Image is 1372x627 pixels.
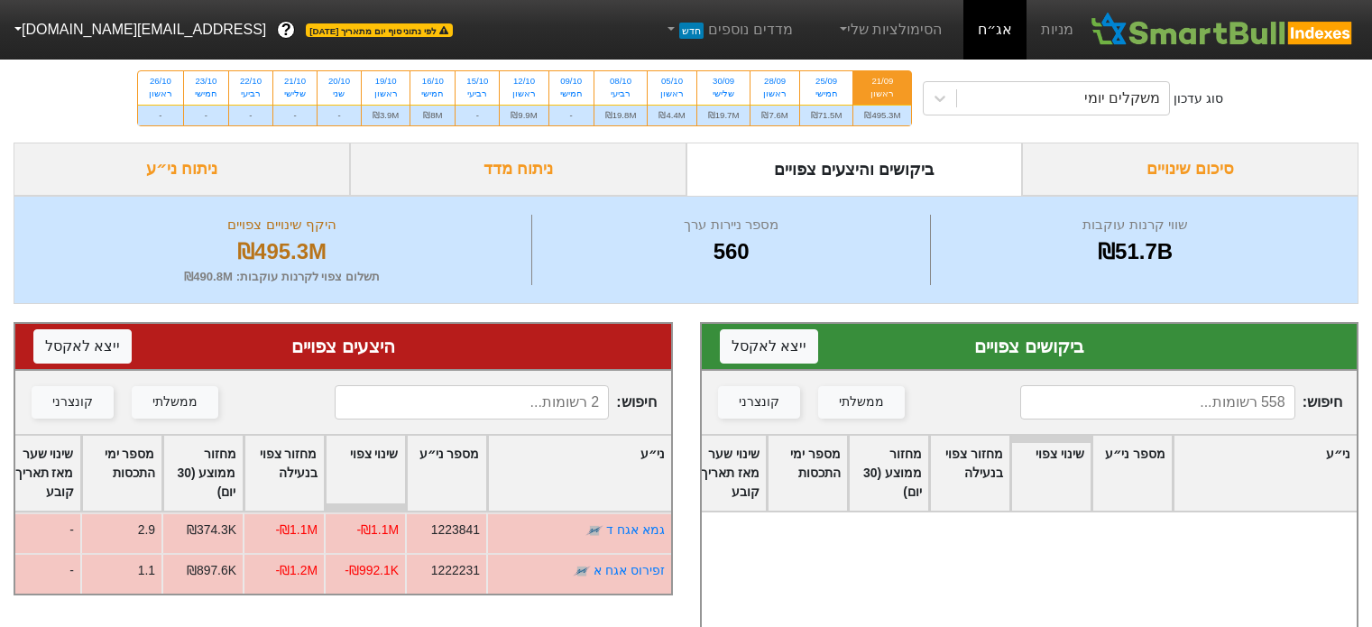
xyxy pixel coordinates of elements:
[853,105,911,125] div: ₪495.3M
[14,143,350,196] div: ניתוח ני״ע
[686,436,766,511] div: Toggle SortBy
[284,88,306,100] div: שלישי
[149,88,172,100] div: ראשון
[657,12,800,48] a: מדדים נוספיםחדש
[328,75,350,88] div: 20/10
[37,235,527,268] div: ₪495.3M
[163,436,243,511] div: Toggle SortBy
[537,215,925,235] div: מספר ניירות ערך
[244,436,324,511] div: Toggle SortBy
[275,521,318,539] div: -₪1.1M
[697,105,750,125] div: ₪19.7M
[605,88,637,100] div: רביעי
[430,561,479,580] div: 1222231
[132,386,218,419] button: ממשלתי
[537,235,925,268] div: 560
[407,436,486,511] div: Toggle SortBy
[1174,436,1357,511] div: Toggle SortBy
[585,521,603,539] img: tase link
[152,392,198,412] div: ממשלתי
[739,392,779,412] div: קונצרני
[240,88,262,100] div: רביעי
[184,105,228,125] div: -
[648,105,695,125] div: ₪4.4M
[549,105,594,125] div: -
[594,563,665,577] a: זפירוס אגח א
[421,75,444,88] div: 16/10
[488,436,671,511] div: Toggle SortBy
[606,522,665,537] a: גמא אגח ד
[335,385,609,420] input: 2 רשומות...
[306,23,452,37] span: לפי נתוני סוף יום מתאריך [DATE]
[52,392,93,412] div: קונצרני
[708,88,740,100] div: שלישי
[273,105,317,125] div: -
[326,436,405,511] div: Toggle SortBy
[32,386,114,419] button: קונצרני
[594,105,648,125] div: ₪19.8M
[186,561,235,580] div: ₪897.6K
[33,333,653,360] div: היצעים צפויים
[275,561,318,580] div: -₪1.2M
[186,521,235,539] div: ₪374.3K
[720,333,1340,360] div: ביקושים צפויים
[430,521,479,539] div: 1223841
[560,88,583,100] div: חמישי
[82,436,161,511] div: Toggle SortBy
[811,88,843,100] div: חמישי
[37,268,527,286] div: תשלום צפוי לקרנות עוקבות : ₪490.8M
[679,23,704,39] span: חדש
[137,561,154,580] div: 1.1
[1174,89,1223,108] div: סוג עדכון
[935,235,1335,268] div: ₪51.7B
[511,75,537,88] div: 12/10
[658,75,685,88] div: 05/10
[1011,436,1091,511] div: Toggle SortBy
[761,88,787,100] div: ראשון
[356,521,399,539] div: -₪1.1M
[195,75,217,88] div: 23/10
[686,143,1023,196] div: ביקושים והיצעים צפויים
[811,75,843,88] div: 25/09
[281,18,291,42] span: ?
[829,12,950,48] a: הסימולציות שלי
[658,88,685,100] div: ראשון
[466,75,488,88] div: 15/10
[456,105,499,125] div: -
[1020,385,1294,420] input: 558 רשומות...
[605,75,637,88] div: 08/10
[410,105,455,125] div: ₪8M
[335,385,657,420] span: חיפוש :
[37,215,527,235] div: היקף שינויים צפויים
[373,88,399,100] div: ראשון
[1092,436,1172,511] div: Toggle SortBy
[511,88,537,100] div: ראשון
[149,75,172,88] div: 26/10
[818,386,905,419] button: ממשלתי
[328,88,350,100] div: שני
[1084,88,1160,109] div: משקלים יומי
[750,105,798,125] div: ₪7.6M
[1088,12,1358,48] img: SmartBull
[466,88,488,100] div: רביעי
[720,329,818,364] button: ייצא לאקסל
[930,436,1009,511] div: Toggle SortBy
[768,436,847,511] div: Toggle SortBy
[195,88,217,100] div: חמישי
[240,75,262,88] div: 22/10
[1022,143,1358,196] div: סיכום שינויים
[345,561,399,580] div: -₪992.1K
[229,105,272,125] div: -
[849,436,928,511] div: Toggle SortBy
[708,75,740,88] div: 30/09
[373,75,399,88] div: 19/10
[800,105,853,125] div: ₪71.5M
[761,75,787,88] div: 28/09
[1020,385,1342,420] span: חיפוש :
[935,215,1335,235] div: שווי קרנות עוקבות
[284,75,306,88] div: 21/10
[718,386,800,419] button: קונצרני
[839,392,884,412] div: ממשלתי
[864,88,900,100] div: ראשון
[421,88,444,100] div: חמישי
